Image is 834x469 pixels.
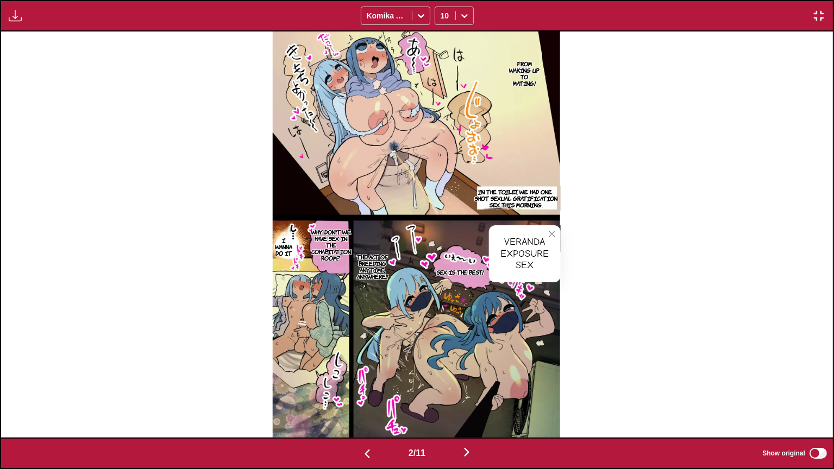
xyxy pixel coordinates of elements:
[762,449,805,457] span: Show original
[361,447,374,460] img: Previous page
[507,58,542,88] p: From waking up to mating!
[9,9,22,22] img: Download translated images
[273,234,295,258] p: I wanna do it
[472,186,561,210] p: In the toilet, we had one-shot sexual gratification sex this morning.
[435,267,486,277] p: Sex is the best!
[273,31,561,438] img: Manga Panel
[409,448,425,458] span: 2 / 11
[460,446,473,459] img: Next page
[489,225,561,282] div: Veranda exposure sex
[354,251,391,282] p: The act of breeding anytime, anywhere!!
[309,226,353,263] p: Why don't we have sex in the cohabitation room?
[810,448,827,459] input: Show original
[543,225,561,243] button: close-tooltip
